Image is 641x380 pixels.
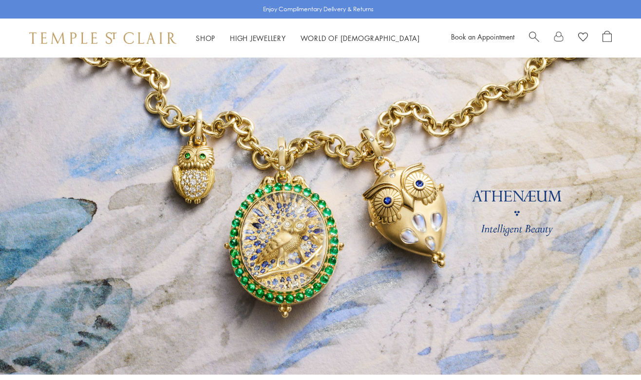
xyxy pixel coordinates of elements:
a: High JewelleryHigh Jewellery [230,33,286,43]
a: View Wishlist [578,31,588,45]
a: Search [529,31,539,45]
a: Open Shopping Bag [603,31,612,45]
a: ShopShop [196,33,215,43]
iframe: Gorgias live chat messenger [592,334,631,370]
a: World of [DEMOGRAPHIC_DATA]World of [DEMOGRAPHIC_DATA] [301,33,420,43]
p: Enjoy Complimentary Delivery & Returns [263,4,374,14]
nav: Main navigation [196,32,420,44]
img: Temple St. Clair [29,32,176,44]
a: Book an Appointment [451,32,514,41]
